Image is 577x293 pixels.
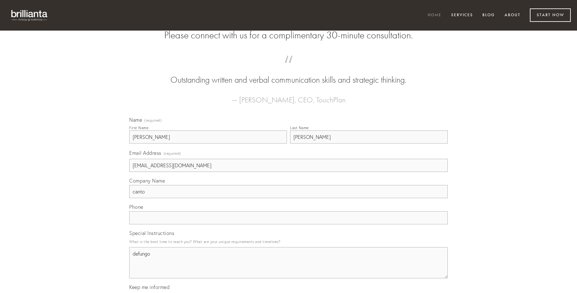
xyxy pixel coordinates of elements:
[164,149,181,158] span: (required)
[6,6,53,24] img: brillianta - research, strategy, marketing
[447,10,477,21] a: Services
[501,10,525,21] a: About
[129,178,165,184] span: Company Name
[139,62,438,74] span: “
[129,284,170,290] span: Keep me informed
[139,62,438,86] blockquote: Outstanding written and verbal communication skills and strategic thinking.
[129,29,448,41] h2: Please connect with us for a complimentary 30-minute consultation.
[129,204,143,210] span: Phone
[290,125,309,130] div: Last Name
[129,150,161,156] span: Email Address
[530,8,571,22] a: Start Now
[129,230,174,236] span: Special Instructions
[478,10,499,21] a: Blog
[129,117,142,123] span: Name
[139,86,438,106] figcaption: — [PERSON_NAME], CEO, TouchPlan
[144,119,162,122] span: (required)
[129,125,148,130] div: First Name
[129,237,448,246] p: What is the best time to reach you? What are your unique requirements and timelines?
[129,247,448,278] textarea: defungo
[424,10,446,21] a: Home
